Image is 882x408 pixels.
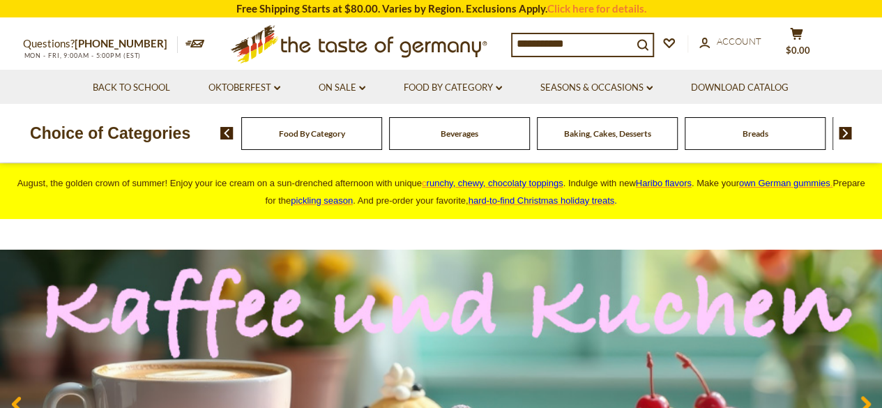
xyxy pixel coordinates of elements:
a: own German gummies. [739,178,832,188]
a: Back to School [93,80,170,96]
p: Questions? [23,35,178,53]
a: Breads [743,128,768,139]
a: On Sale [319,80,365,96]
a: Baking, Cakes, Desserts [564,128,651,139]
a: [PHONE_NUMBER] [75,37,167,50]
a: Oktoberfest [208,80,280,96]
span: . [469,195,617,206]
span: runchy, chewy, chocolaty toppings [426,178,563,188]
a: crunchy, chewy, chocolaty toppings [422,178,563,188]
a: Click here for details. [547,2,646,15]
a: pickling season [291,195,353,206]
a: Beverages [441,128,478,139]
img: next arrow [839,127,852,139]
span: own German gummies [739,178,830,188]
span: MON - FRI, 9:00AM - 5:00PM (EST) [23,52,142,59]
a: Download Catalog [691,80,789,96]
a: Haribo flavors [636,178,692,188]
button: $0.00 [776,27,818,62]
span: Account [717,36,761,47]
img: previous arrow [220,127,234,139]
a: hard-to-find Christmas holiday treats [469,195,615,206]
a: Food By Category [404,80,502,96]
span: $0.00 [786,45,810,56]
a: Account [699,34,761,50]
a: Seasons & Occasions [540,80,653,96]
a: Food By Category [279,128,345,139]
span: August, the golden crown of summer! Enjoy your ice cream on a sun-drenched afternoon with unique ... [17,178,865,206]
